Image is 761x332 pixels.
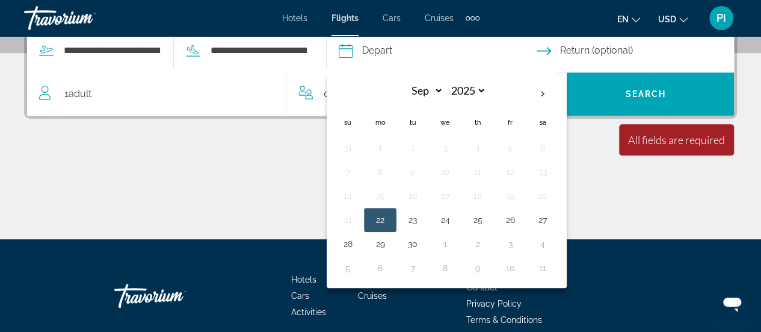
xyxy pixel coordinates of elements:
button: Day 15 [371,187,390,204]
button: Day 1 [371,139,390,156]
a: Activities [291,307,326,317]
button: Next month [526,80,559,108]
div: All fields are required [628,133,725,146]
select: Select year [447,80,486,101]
button: Day 6 [533,139,552,156]
button: Day 10 [501,260,520,277]
button: Day 7 [338,163,357,180]
button: Day 4 [533,236,552,252]
a: Privacy Policy [466,299,522,309]
a: Travorium [114,278,235,314]
button: Day 13 [533,163,552,180]
button: Day 11 [468,163,487,180]
a: Hotels [291,275,316,284]
button: Day 9 [468,260,487,277]
button: Day 24 [436,211,455,228]
button: Day 12 [501,163,520,180]
button: Day 8 [436,260,455,277]
button: Day 3 [436,139,455,156]
a: Flights [331,13,359,23]
a: Terms & Conditions [466,315,542,325]
button: Travelers: 1 adult, 0 children [27,72,557,116]
button: Depart date [339,29,537,72]
button: Day 26 [501,211,520,228]
button: Day 29 [371,236,390,252]
button: Day 18 [468,187,487,204]
span: Adult [69,88,91,99]
button: Day 27 [533,211,552,228]
button: Day 17 [436,187,455,204]
a: Cars [291,291,309,301]
a: Cars [383,13,401,23]
button: Day 31 [338,139,357,156]
button: Day 25 [468,211,487,228]
button: Day 19 [501,187,520,204]
span: en [617,14,629,24]
button: Return date [537,29,735,72]
span: 1 [64,86,91,102]
span: Return (optional) [560,42,633,59]
button: Day 16 [403,187,422,204]
button: Day 14 [338,187,357,204]
span: Search [625,89,666,99]
button: Day 20 [533,187,552,204]
a: Hotels [282,13,307,23]
button: Day 6 [371,260,390,277]
iframe: Button to launch messaging window [713,284,751,322]
button: Day 10 [436,163,455,180]
button: Day 22 [371,211,390,228]
button: Day 2 [468,236,487,252]
div: Search widget [27,28,734,116]
button: Day 23 [403,211,422,228]
button: Day 28 [338,236,357,252]
span: PI [716,12,726,24]
button: Day 11 [533,260,552,277]
button: Search [557,72,734,116]
button: Day 30 [403,236,422,252]
button: Day 5 [501,139,520,156]
button: Change currency [658,10,688,28]
button: Day 9 [403,163,422,180]
a: Cruises [358,291,387,301]
button: Extra navigation items [466,8,479,28]
button: Day 21 [338,211,357,228]
button: Day 7 [403,260,422,277]
button: Day 5 [338,260,357,277]
button: Change language [617,10,640,28]
a: Travorium [24,2,144,34]
span: USD [658,14,676,24]
button: Day 3 [501,236,520,252]
span: 0 [324,86,365,102]
button: Day 2 [403,139,422,156]
button: Day 8 [371,163,390,180]
button: User Menu [706,5,737,31]
button: Day 1 [436,236,455,252]
a: Cruises [425,13,454,23]
button: Day 4 [468,139,487,156]
select: Select month [404,80,443,101]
